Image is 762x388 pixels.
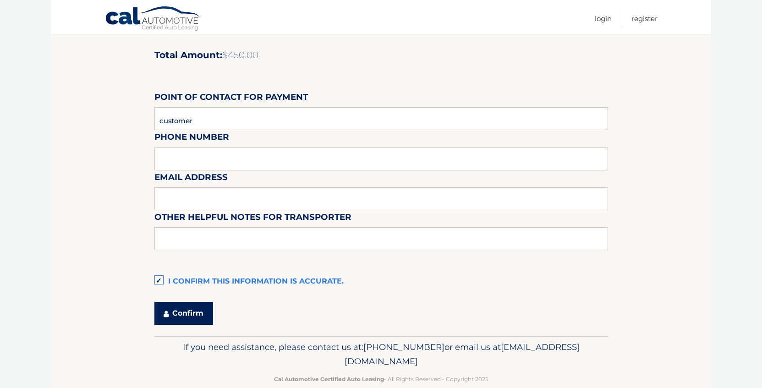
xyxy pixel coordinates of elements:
strong: Cal Automotive Certified Auto Leasing [274,376,384,383]
a: Cal Automotive [105,6,201,33]
button: Confirm [154,302,213,325]
label: I confirm this information is accurate. [154,273,608,291]
span: $450.00 [222,49,258,60]
span: [PHONE_NUMBER] [363,342,444,352]
a: Register [631,11,658,26]
label: Other helpful notes for transporter [154,210,351,227]
label: Point of Contact for Payment [154,90,308,107]
h2: Total Amount: [154,49,608,61]
a: Login [595,11,612,26]
label: Email Address [154,170,228,187]
p: - All Rights Reserved - Copyright 2025 [160,374,602,384]
p: If you need assistance, please contact us at: or email us at [160,340,602,369]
